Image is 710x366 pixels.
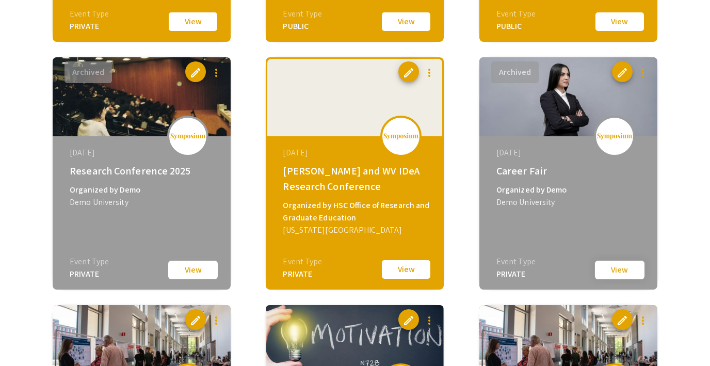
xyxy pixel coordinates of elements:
[185,61,206,82] button: edit
[402,314,415,327] span: edit
[398,309,419,330] button: edit
[210,67,222,79] mat-icon: more_vert
[167,260,219,280] button: View
[167,11,219,33] button: View
[283,224,429,236] div: [US_STATE][GEOGRAPHIC_DATA]
[496,184,643,196] div: Organized by Demo
[616,67,628,79] span: edit
[423,314,435,327] mat-icon: more_vert
[612,309,633,330] button: edit
[496,20,536,33] div: PUBLIC
[210,314,222,327] mat-icon: more_vert
[496,268,536,280] div: PRIVATE
[53,57,231,136] img: research-conference-2025_eventCoverPhoto_df1678__thumb.jpg
[64,61,112,83] button: Archived
[185,309,206,330] button: edit
[70,20,109,33] div: PRIVATE
[70,268,109,280] div: PRIVATE
[637,67,649,79] mat-icon: more_vert
[70,196,216,209] div: Demo University
[383,133,419,140] img: logo_v2.png
[283,256,322,268] div: Event Type
[380,259,432,280] button: View
[496,8,536,20] div: Event Type
[70,163,216,179] div: Research Conference 2025
[283,268,322,280] div: PRIVATE
[496,163,643,179] div: Career Fair
[496,147,643,159] div: [DATE]
[70,184,216,196] div: Organized by Demo
[479,57,657,136] img: career-fair_eventCoverPhoto_a61563__thumb.jpg
[189,67,202,79] span: edit
[283,163,429,194] div: [PERSON_NAME] and WV IDeA Research Conference
[170,133,206,140] img: logo_v2.png
[70,8,109,20] div: Event Type
[70,256,109,268] div: Event Type
[594,260,646,280] button: View
[594,11,646,33] button: View
[70,147,216,159] div: [DATE]
[616,314,628,327] span: edit
[283,20,322,33] div: PUBLIC
[283,147,429,159] div: [DATE]
[398,61,419,82] button: edit
[496,256,536,268] div: Event Type
[380,11,432,33] button: View
[283,8,322,20] div: Event Type
[402,67,415,79] span: edit
[491,61,539,83] button: Archived
[612,61,633,82] button: edit
[596,133,633,140] img: logo_v2.png
[189,314,202,327] span: edit
[637,314,649,327] mat-icon: more_vert
[283,199,429,224] div: Organized by HSC Office of Research and Graduate Education
[8,320,44,358] iframe: Chat
[423,67,435,79] mat-icon: more_vert
[496,196,643,209] div: Demo University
